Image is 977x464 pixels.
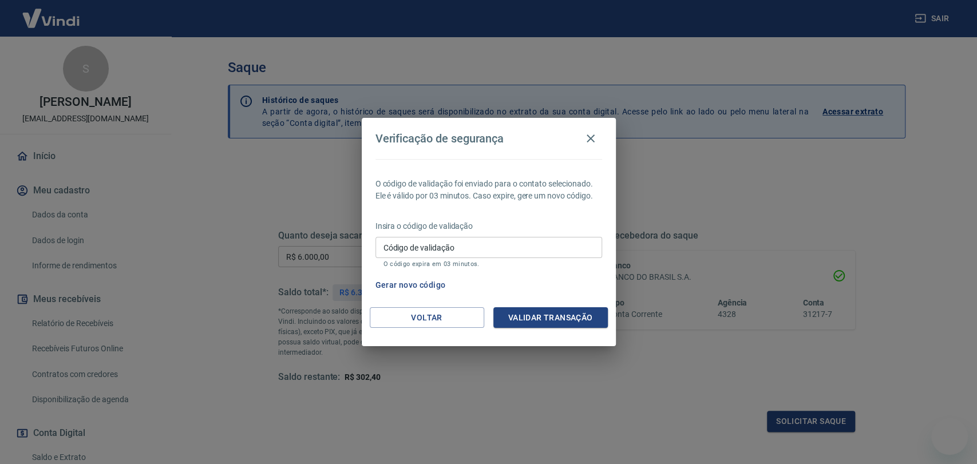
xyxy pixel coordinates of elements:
button: Voltar [370,307,484,328]
p: O código de validação foi enviado para o contato selecionado. Ele é válido por 03 minutos. Caso e... [375,178,602,202]
button: Validar transação [493,307,608,328]
h4: Verificação de segurança [375,132,504,145]
button: Gerar novo código [371,275,450,296]
p: Insira o código de validação [375,220,602,232]
iframe: Botão para abrir a janela de mensagens [931,418,968,455]
p: O código expira em 03 minutos. [383,260,594,268]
